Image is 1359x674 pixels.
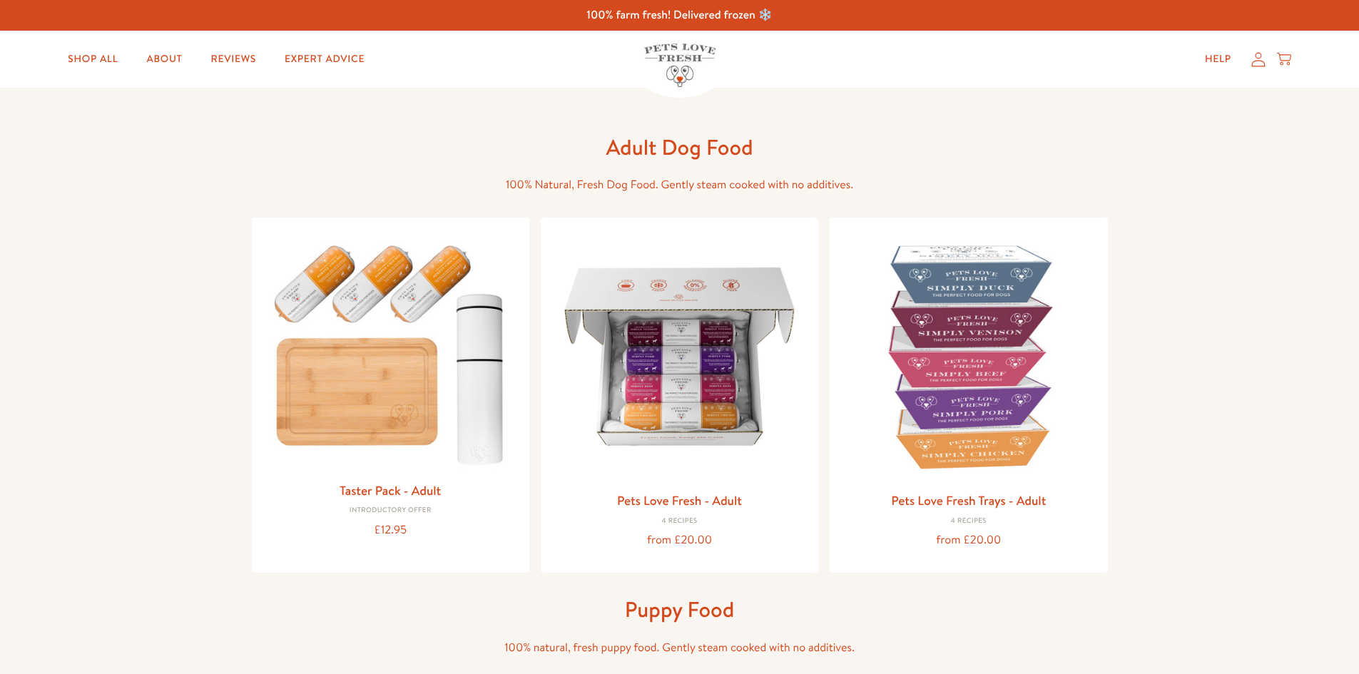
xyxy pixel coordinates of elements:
a: About [135,45,193,73]
h1: Puppy Food [452,596,908,623]
img: Pets Love Fresh - Adult [552,229,807,484]
a: Pets Love Fresh Trays - Adult [891,491,1046,509]
a: Help [1193,45,1243,73]
div: from £20.00 [841,531,1096,550]
div: 4 Recipes [552,517,807,526]
div: Introductory Offer [263,506,518,515]
a: Expert Advice [273,45,376,73]
span: 100% natural, fresh puppy food. Gently steam cooked with no additives. [504,640,855,655]
span: 100% Natural, Fresh Dog Food. Gently steam cooked with no additives. [506,177,853,193]
div: 4 Recipes [841,517,1096,526]
img: Pets Love Fresh [644,44,716,87]
a: Pets Love Fresh - Adult [617,491,742,509]
h1: Adult Dog Food [452,133,908,161]
a: Reviews [200,45,268,73]
a: Shop All [56,45,129,73]
div: £12.95 [263,521,518,540]
img: Taster Pack - Adult [263,229,518,474]
a: Taster Pack - Adult [340,481,441,499]
img: Pets Love Fresh Trays - Adult [841,229,1096,484]
div: from £20.00 [552,531,807,550]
